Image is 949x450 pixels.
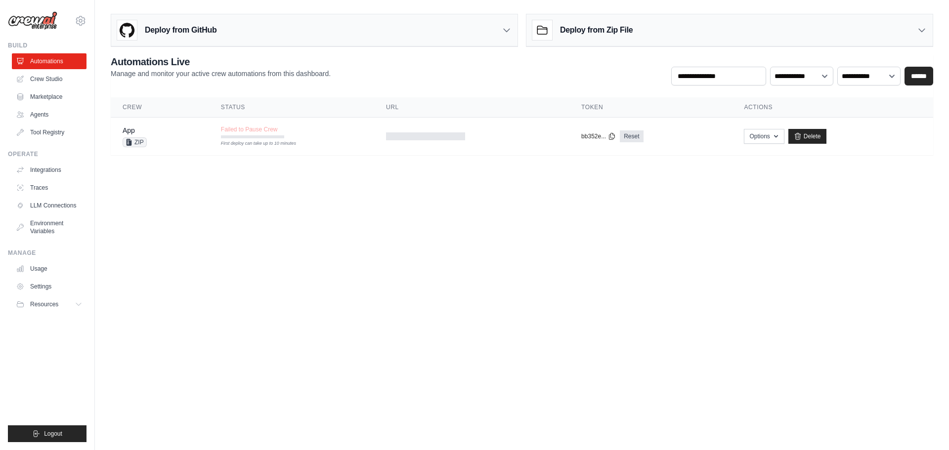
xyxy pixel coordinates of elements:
th: URL [374,97,569,118]
div: Build [8,41,86,49]
button: Options [744,129,784,144]
a: LLM Connections [12,198,86,213]
a: Reset [620,130,643,142]
div: First deploy can take up to 10 minutes [221,140,284,147]
span: ZIP [123,137,147,147]
div: Manage [8,249,86,257]
a: Environment Variables [12,215,86,239]
a: Traces [12,180,86,196]
button: Logout [8,425,86,442]
a: Integrations [12,162,86,178]
a: Usage [12,261,86,277]
th: Status [209,97,374,118]
span: Resources [30,300,58,308]
h2: Automations Live [111,55,331,69]
h3: Deploy from GitHub [145,24,216,36]
span: Failed to Pause Crew [221,125,278,133]
button: bb352e... [581,132,616,140]
p: Manage and monitor your active crew automations from this dashboard. [111,69,331,79]
img: GitHub Logo [117,20,137,40]
iframe: Chat Widget [900,403,949,450]
img: Logo [8,11,57,30]
th: Token [569,97,732,118]
a: Tool Registry [12,124,86,140]
span: Logout [44,430,62,438]
div: Operate [8,150,86,158]
a: Automations [12,53,86,69]
a: Crew Studio [12,71,86,87]
th: Crew [111,97,209,118]
a: Delete [788,129,826,144]
h3: Deploy from Zip File [560,24,633,36]
a: Settings [12,279,86,294]
a: Agents [12,107,86,123]
button: Resources [12,296,86,312]
a: App [123,126,135,134]
th: Actions [732,97,933,118]
a: Marketplace [12,89,86,105]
